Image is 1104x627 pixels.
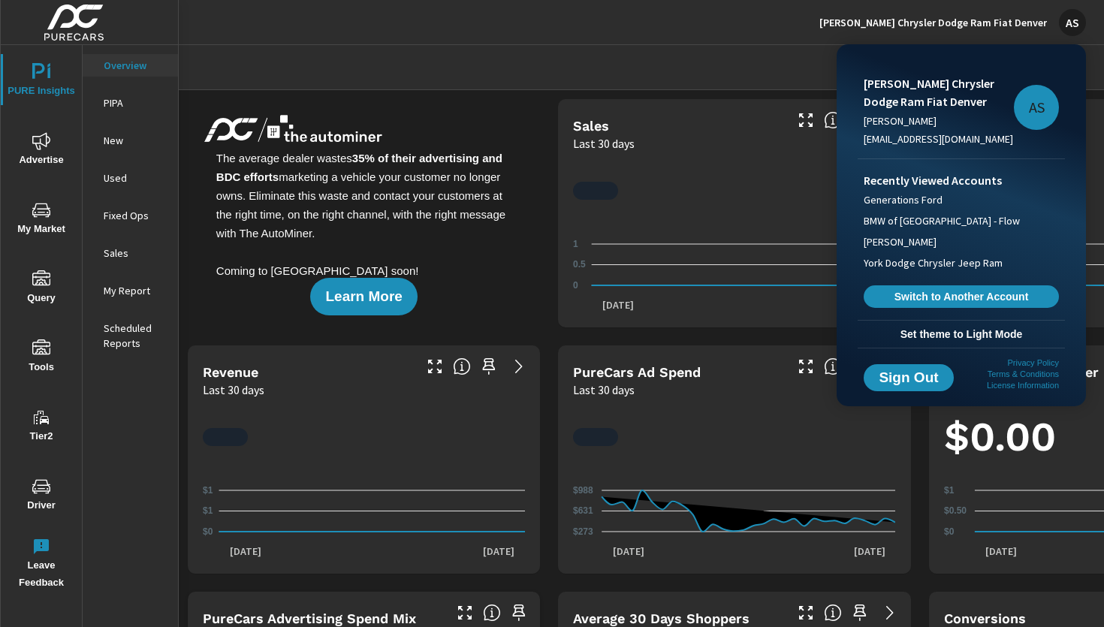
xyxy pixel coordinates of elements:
span: Sign Out [876,371,942,384]
button: Set theme to Light Mode [858,321,1065,348]
div: AS [1014,85,1059,130]
span: Set theme to Light Mode [864,327,1059,341]
span: BMW of [GEOGRAPHIC_DATA] - Flow [864,213,1020,228]
p: [PERSON_NAME] Chrysler Dodge Ram Fiat Denver [864,74,1014,110]
a: License Information [987,381,1059,390]
span: Switch to Another Account [872,290,1051,303]
a: Privacy Policy [1008,358,1059,367]
span: York Dodge Chrysler Jeep Ram [864,255,1003,270]
p: Recently Viewed Accounts [864,171,1059,189]
span: [PERSON_NAME] [864,234,937,249]
span: Generations Ford [864,192,943,207]
a: Terms & Conditions [988,369,1059,378]
p: [PERSON_NAME] [864,113,1014,128]
a: Switch to Another Account [864,285,1059,308]
button: Sign Out [864,364,954,391]
p: [EMAIL_ADDRESS][DOMAIN_NAME] [864,131,1014,146]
